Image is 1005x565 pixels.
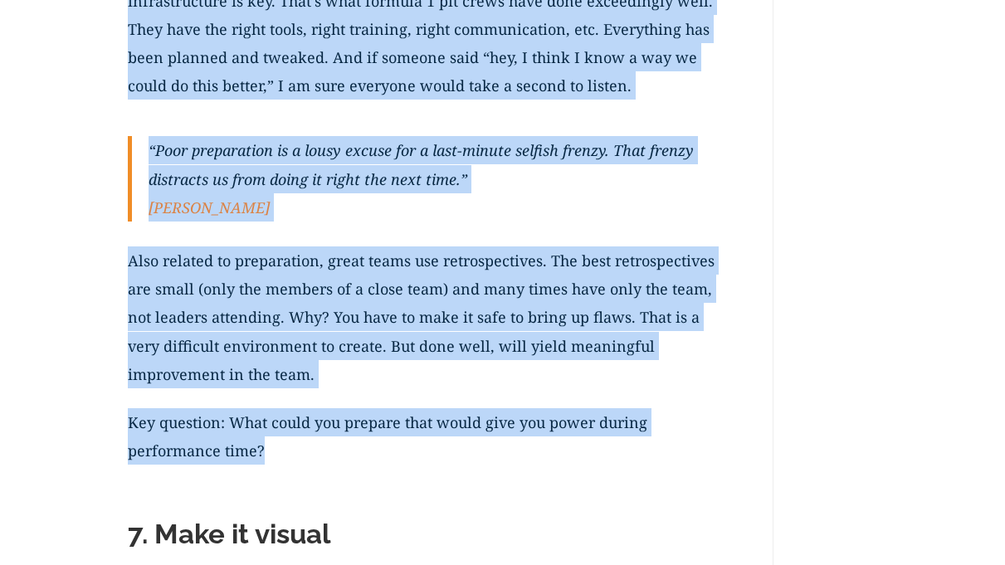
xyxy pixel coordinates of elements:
h2: 7. Make it visual [128,518,734,559]
p: Also related to preparation, great teams use retrospectives. The best retrospectives are small (o... [128,246,734,408]
p: “Poor preparation is a lousy excuse for a last-minute selfish frenzy. That frenzy distracts us fr... [149,136,734,192]
a: [PERSON_NAME] [149,197,270,217]
p: Key question: What could you prepare that would give you power during performance time? [128,408,734,485]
